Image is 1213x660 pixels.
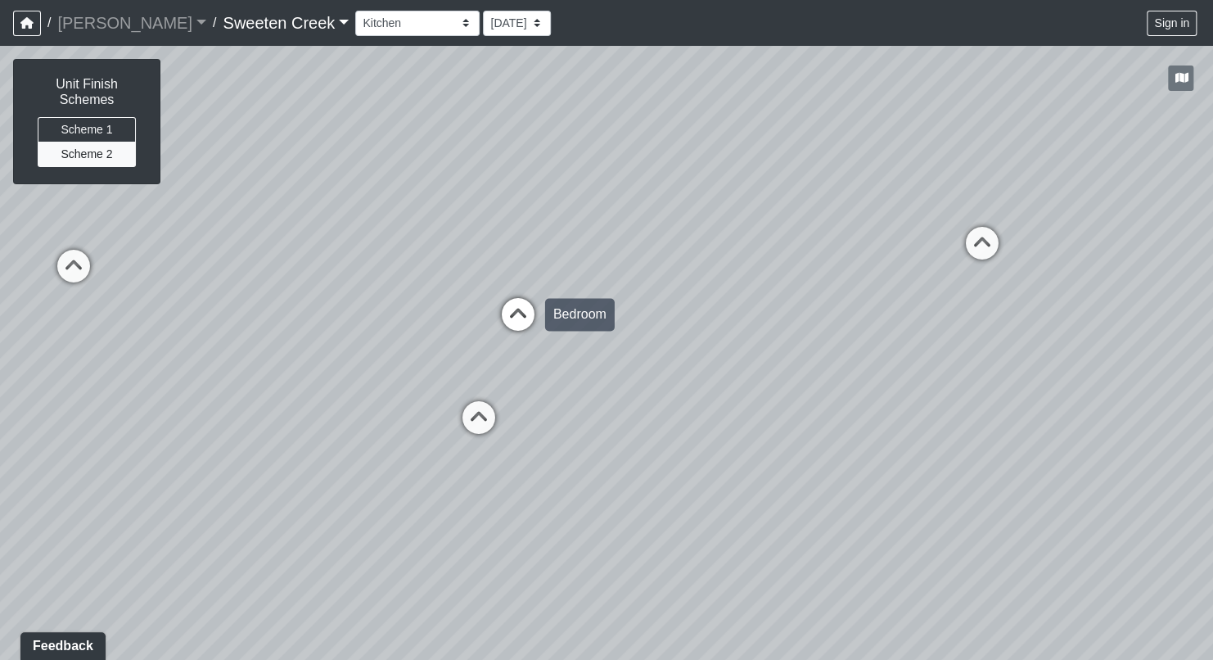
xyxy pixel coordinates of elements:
a: Sweeten Creek [223,7,349,39]
button: Scheme 1 [38,117,136,142]
iframe: Ybug feedback widget [12,627,109,660]
span: / [206,7,223,39]
span: / [41,7,57,39]
h6: Unit Finish Schemes [30,76,143,107]
div: Bedroom [545,298,615,331]
a: [PERSON_NAME] [57,7,206,39]
button: Sign in [1147,11,1197,36]
button: Scheme 2 [38,142,136,167]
